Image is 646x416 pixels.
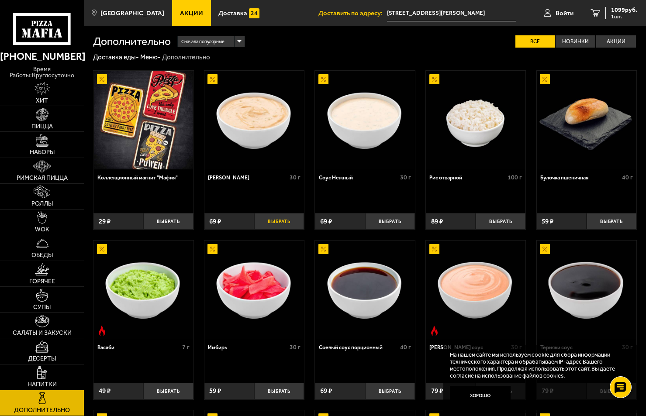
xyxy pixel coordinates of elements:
[622,174,633,181] span: 40 г
[429,175,505,181] div: Рис отварной
[587,213,636,230] button: Выбрать
[540,244,550,254] img: Акционный
[249,8,259,18] img: 15daf4d41897b9f0e9f617042186c801.svg
[35,227,49,233] span: WOK
[36,98,48,104] span: Хит
[207,74,218,84] img: Акционный
[596,35,636,48] label: Акции
[140,53,161,61] a: Меню-
[316,241,415,339] img: Соевый соус порционный
[429,74,439,84] img: Акционный
[97,74,107,84] img: Акционный
[93,241,193,339] a: АкционныйОстрое блюдоВасаби
[318,10,387,17] span: Доставить по адресу:
[450,386,511,406] button: Хорошо
[315,241,415,339] a: АкционныйСоевый соус порционный
[426,241,526,339] a: АкционныйОстрое блюдоСпайси соус
[431,218,443,225] span: 89 ₽
[537,241,636,339] img: Терияки соус
[31,201,53,207] span: Роллы
[205,71,304,169] img: Соус Деликатес
[315,71,415,169] a: АкционныйСоус Нежный
[387,5,516,21] span: улица Лёни Голикова, 7
[365,383,415,399] button: Выбрать
[556,10,573,17] span: Войти
[29,278,55,285] span: Горячее
[537,241,637,339] a: АкционныйТерияки соус
[320,388,332,394] span: 69 ₽
[429,326,439,336] img: Острое блюдо
[429,344,509,351] div: [PERSON_NAME] соус
[611,7,637,13] span: 1099 руб.
[426,241,525,339] img: Спайси соус
[218,10,247,17] span: Доставка
[97,326,107,336] img: Острое блюдо
[17,175,68,181] span: Римская пицца
[31,252,53,258] span: Обеды
[290,344,301,351] span: 30 г
[426,71,525,169] img: Рис отварной
[320,218,332,225] span: 69 ₽
[209,388,221,394] span: 59 ₽
[622,344,633,351] span: 30 г
[540,175,620,181] div: Булочка пшеничная
[31,124,53,130] span: Пицца
[319,344,398,351] div: Соевый соус порционный
[94,71,193,169] img: Коллекционный магнит "Мафия"
[30,149,55,155] span: Наборы
[318,74,328,84] img: Акционный
[99,218,111,225] span: 29 ₽
[450,351,625,379] p: На нашем сайте мы используем cookie для сбора информации технического характера и обрабатываем IP...
[290,174,301,181] span: 30 г
[556,35,595,48] label: Новинки
[365,213,415,230] button: Выбрать
[542,218,553,225] span: 59 ₽
[94,241,193,339] img: Васаби
[162,53,210,62] div: Дополнительно
[429,244,439,254] img: Акционный
[28,356,56,362] span: Десерты
[254,383,304,399] button: Выбрать
[207,244,218,254] img: Акционный
[28,382,57,388] span: Напитки
[13,330,72,336] span: Салаты и закуски
[143,213,193,230] button: Выбрать
[508,174,522,181] span: 100 г
[400,174,411,181] span: 30 г
[254,213,304,230] button: Выбрать
[426,71,526,169] a: АкционныйРис отварной
[540,74,550,84] img: Акционный
[431,388,443,394] span: 79 ₽
[537,71,637,169] a: АкционныйБулочка пшеничная
[540,344,620,351] div: Терияки соус
[100,10,164,17] span: [GEOGRAPHIC_DATA]
[537,71,636,169] img: Булочка пшеничная
[208,175,287,181] div: [PERSON_NAME]
[208,344,287,351] div: Имбирь
[400,344,411,351] span: 40 г
[97,244,107,254] img: Акционный
[319,175,398,181] div: Соус Нежный
[205,241,304,339] img: Имбирь
[611,14,637,19] span: 1 шт.
[97,344,180,351] div: Васаби
[511,344,522,351] span: 30 г
[387,5,516,21] input: Ваш адрес доставки
[182,344,190,351] span: 7 г
[209,218,221,225] span: 69 ₽
[99,388,111,394] span: 49 ₽
[204,71,304,169] a: АкционныйСоус Деликатес
[316,71,415,169] img: Соус Нежный
[14,407,70,413] span: Дополнительно
[97,175,188,181] div: Коллекционный магнит "Мафия"
[204,241,304,339] a: АкционныйИмбирь
[93,36,171,47] h1: Дополнительно
[318,244,328,254] img: Акционный
[33,304,51,310] span: Супы
[180,10,203,17] span: Акции
[181,35,225,48] span: Сначала популярные
[93,53,139,61] a: Доставка еды-
[476,213,525,230] button: Выбрать
[143,383,193,399] button: Выбрать
[515,35,555,48] label: Все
